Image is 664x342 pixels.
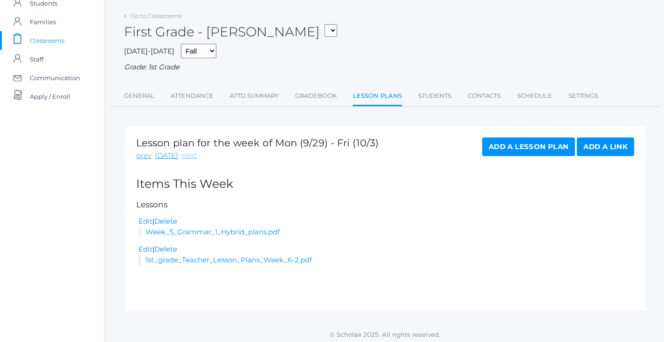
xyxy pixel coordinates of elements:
[136,178,634,191] h2: Items This Week
[230,87,279,105] a: Attd Summary
[577,137,634,156] a: Add a Link
[124,25,337,39] h2: First Grade - [PERSON_NAME]
[145,255,312,264] a: 1st_grade_Teacher_Lesson_Plans_Week_6-2.pdf
[155,150,178,161] a: [DATE]
[30,68,80,87] span: Communication
[138,216,634,227] div: |
[30,50,43,68] span: Staff
[138,245,152,253] a: Edit
[295,87,337,105] a: Gradebook
[181,150,197,161] a: next
[154,245,177,253] a: Delete
[130,12,182,20] a: Go to Classrooms
[138,244,634,255] div: |
[482,137,575,156] a: Add a Lesson Plan
[468,87,501,105] a: Contacts
[30,87,70,106] span: Apply / Enroll
[517,87,552,105] a: Schedule
[353,87,402,107] a: Lesson Plans
[124,62,646,73] div: Grade: 1st Grade
[145,227,280,236] a: Week_5_Grammar_1_Hybrid_plans.pdf
[136,137,379,148] h1: Lesson plan for the week of Mon (9/29) - Fri (10/3)
[418,87,451,105] a: Students
[124,47,174,55] span: [DATE]-[DATE]
[154,217,177,226] a: Delete
[136,150,152,161] a: prev
[124,87,154,105] a: General
[138,217,152,226] a: Edit
[30,13,56,31] span: Families
[136,200,634,209] h5: Lessons
[568,87,598,105] a: Settings
[105,330,664,339] p: © Scholae 2025. All rights reserved.
[30,31,64,50] span: Classrooms
[171,87,214,105] a: Attendance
